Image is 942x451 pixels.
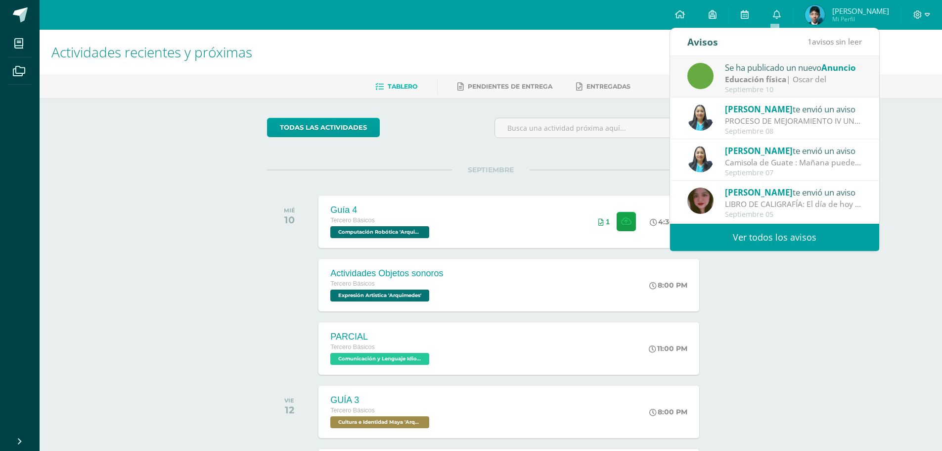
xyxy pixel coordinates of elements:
[267,118,380,137] a: todas las Actividades
[330,205,432,215] div: Guía 4
[832,15,889,23] span: Mi Perfil
[649,344,687,353] div: 11:00 PM
[330,344,375,351] span: Tercero Básicos
[725,210,862,219] div: Septiembre 05
[725,199,862,210] div: LIBRO DE CALIGRAFÍA: El día de hoy se les entregó a los estudiantes el libro de caligrafía termin...
[807,36,862,47] span: avisos sin leer
[330,416,429,428] span: Cultura e Identidad Maya 'Arquimedes'
[649,407,687,416] div: 8:00 PM
[725,61,862,74] div: Se ha publicado un nuevo
[330,407,375,414] span: Tercero Básicos
[388,83,417,90] span: Tablero
[807,36,812,47] span: 1
[805,5,825,25] img: 428d5fe3fc261c759afa9c160bcc9ee0.png
[51,43,252,61] span: Actividades recientes y próximas
[576,79,630,95] a: Entregadas
[670,224,879,251] a: Ver todos los avisos
[725,102,862,115] div: te envió un aviso
[330,268,443,279] div: Actividades Objetos sonoros
[687,146,714,172] img: 49168807a2b8cca0ef2119beca2bd5ad.png
[725,169,862,177] div: Septiembre 07
[687,188,714,214] img: 76ba8faa5d35b300633ec217a03f91ef.png
[330,226,429,238] span: Computación Robótica 'Arquimedes'
[330,290,429,301] span: Expresión Artistica 'Arquimedes'
[725,186,862,199] div: te envió un aviso
[725,103,793,115] span: [PERSON_NAME]
[468,83,552,90] span: Pendientes de entrega
[725,187,793,198] span: [PERSON_NAME]
[821,62,855,73] span: Anuncio
[284,397,294,404] div: VIE
[606,218,610,226] span: 1
[725,115,862,127] div: PROCESO DE MEJORAMIENTO IV UNIDAD: Bendiciones a cada uno El día de hoy estará disponible el comp...
[649,281,687,290] div: 8:00 PM
[832,6,889,16] span: [PERSON_NAME]
[725,145,793,156] span: [PERSON_NAME]
[725,86,862,94] div: Septiembre 10
[650,217,687,226] div: 4:30 PM
[725,157,862,168] div: Camisola de Guate : Mañana pueden llegar con la playera de la selección siempre aportando su cola...
[284,214,295,226] div: 10
[330,217,375,224] span: Tercero Básicos
[725,74,862,85] div: | Oscar del
[725,74,786,85] strong: Educación física
[284,404,294,416] div: 12
[586,83,630,90] span: Entregadas
[725,127,862,136] div: Septiembre 08
[330,332,432,342] div: PARCIAL
[375,79,417,95] a: Tablero
[284,207,295,214] div: MIÉ
[598,218,610,226] div: Archivos entregados
[330,353,429,365] span: Comunicación y Lenguaje Idioma Extranjero 'Arquimedes'
[495,118,714,138] input: Busca una actividad próxima aquí...
[330,395,432,405] div: GUÍA 3
[725,144,862,157] div: te envió un aviso
[330,280,375,287] span: Tercero Básicos
[687,104,714,131] img: 49168807a2b8cca0ef2119beca2bd5ad.png
[687,28,718,55] div: Avisos
[457,79,552,95] a: Pendientes de entrega
[452,165,530,174] span: SEPTIEMBRE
